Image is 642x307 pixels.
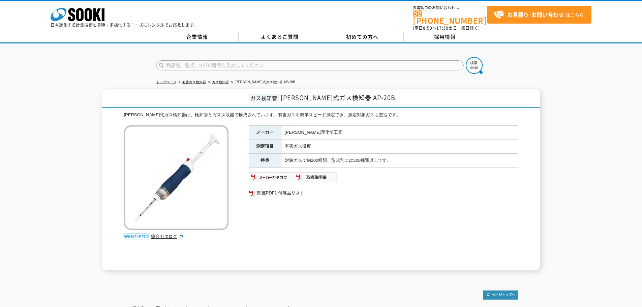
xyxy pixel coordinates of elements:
[51,23,198,27] p: 日々進化する計測技術と多種・多様化するニーズにレンタルでお応えします。
[249,189,518,197] a: 関連PDF1 付属品リスト
[483,290,518,300] img: トップページへ
[413,10,487,24] a: [PHONE_NUMBER]
[249,172,293,183] img: メーカーカタログ
[293,172,337,183] img: 取扱説明書
[182,80,206,84] a: 有害ガス検知器
[249,154,281,168] th: 特長
[413,25,480,31] span: (平日 ～ 土日、祝日除く)
[494,10,584,20] span: はこちら
[281,140,518,154] td: 有害ガス濃度
[151,234,184,239] a: 総合カタログ
[436,25,449,31] span: 17:30
[230,79,295,86] li: [PERSON_NAME]式ガス検知器 AP-20B
[466,57,483,74] img: btn_search.png
[281,154,518,168] td: 対象ガスで約200種類、型式別には300種類以上です。
[423,25,432,31] span: 8:50
[293,176,337,181] a: 取扱説明書
[281,125,518,140] td: [PERSON_NAME]理化学工業
[156,60,464,70] input: 商品名、型式、NETIS番号を入力してください
[281,93,395,102] span: [PERSON_NAME]式ガス検知器 AP-20B
[413,6,487,10] span: お電話でのお問い合わせは
[507,10,564,19] strong: お見積り･お問い合わせ
[249,94,279,102] span: ガス検知管
[346,33,378,40] span: 初めての方へ
[249,176,293,181] a: メーカーカタログ
[487,6,591,24] a: お見積り･お問い合わせはこちら
[124,233,149,240] img: webカタログ
[404,32,486,42] a: 採用情報
[156,80,176,84] a: トップページ
[249,140,281,154] th: 測定項目
[124,125,228,230] img: 北川式ガス検知器 AP-20B
[124,112,518,119] div: [PERSON_NAME]式ガス検知器は、検知管とガス採取器で構成されています。有害ガスを簡単スピード測定でき、測定対象ガスも豊富です。
[156,32,239,42] a: 企業情報
[321,32,404,42] a: 初めての方へ
[249,125,281,140] th: メーカー
[239,32,321,42] a: よくあるご質問
[212,80,229,84] a: ガス検知管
